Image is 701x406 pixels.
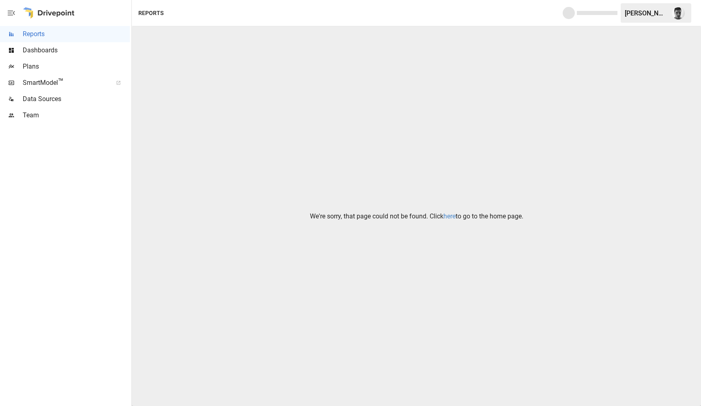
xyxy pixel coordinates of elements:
button: Lucas Nofal [667,2,690,24]
img: Lucas Nofal [672,6,685,19]
span: Dashboards [23,45,130,55]
p: We're sorry, that page could not be found. Click to go to the home page. [310,212,523,221]
div: [PERSON_NAME] [625,9,667,17]
span: Plans [23,62,130,71]
span: Reports [23,29,130,39]
span: SmartModel [23,78,107,88]
span: Team [23,110,130,120]
a: here [443,212,456,220]
span: Data Sources [23,94,130,104]
span: ™ [58,77,64,87]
